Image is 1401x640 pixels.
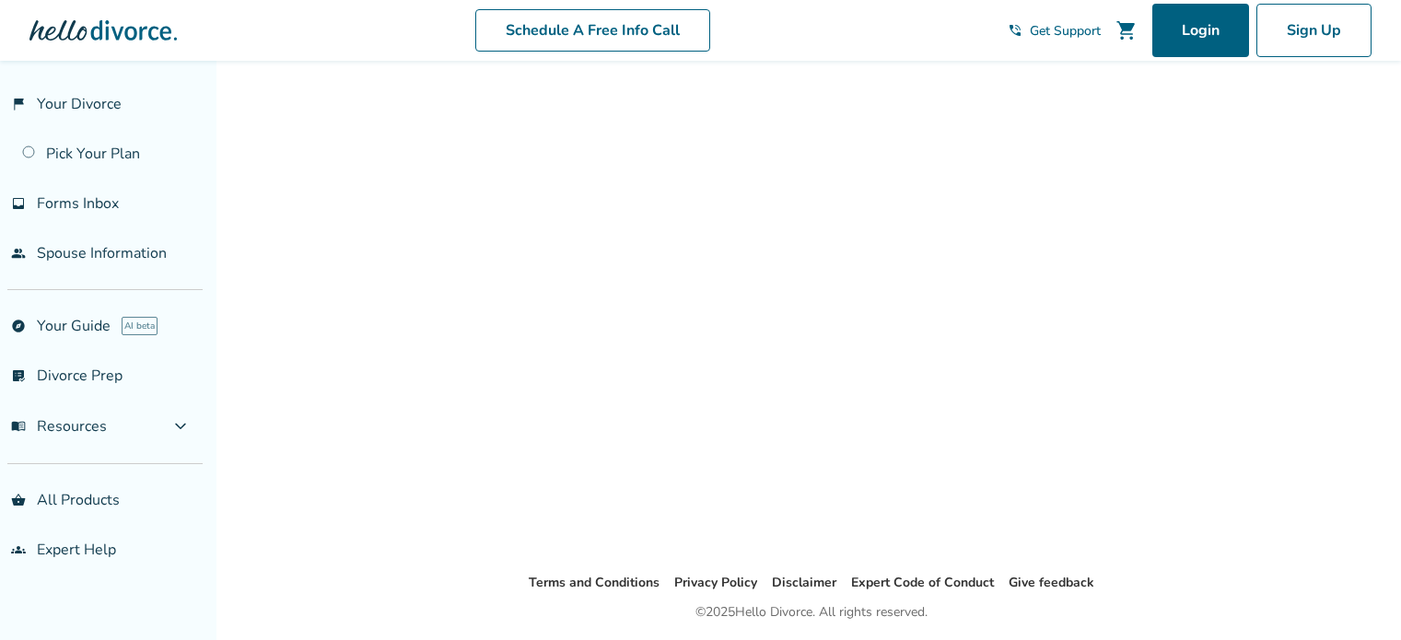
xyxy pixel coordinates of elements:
li: Give feedback [1009,572,1094,594]
span: Get Support [1030,22,1101,40]
a: Terms and Conditions [529,574,660,591]
li: Disclaimer [772,572,836,594]
a: Schedule A Free Info Call [475,9,710,52]
a: Login [1152,4,1249,57]
a: Expert Code of Conduct [851,574,994,591]
span: shopping_basket [11,493,26,507]
span: Forms Inbox [37,193,119,214]
span: inbox [11,196,26,211]
span: shopping_cart [1115,19,1138,41]
span: AI beta [122,317,158,335]
span: people [11,246,26,261]
a: Privacy Policy [674,574,757,591]
span: phone_in_talk [1008,23,1022,38]
a: phone_in_talkGet Support [1008,22,1101,40]
span: menu_book [11,419,26,434]
span: expand_more [169,415,192,437]
span: flag_2 [11,97,26,111]
span: explore [11,319,26,333]
span: Resources [11,416,107,436]
span: list_alt_check [11,368,26,383]
span: groups [11,542,26,557]
div: © 2025 Hello Divorce. All rights reserved. [695,601,928,623]
a: Sign Up [1256,4,1372,57]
